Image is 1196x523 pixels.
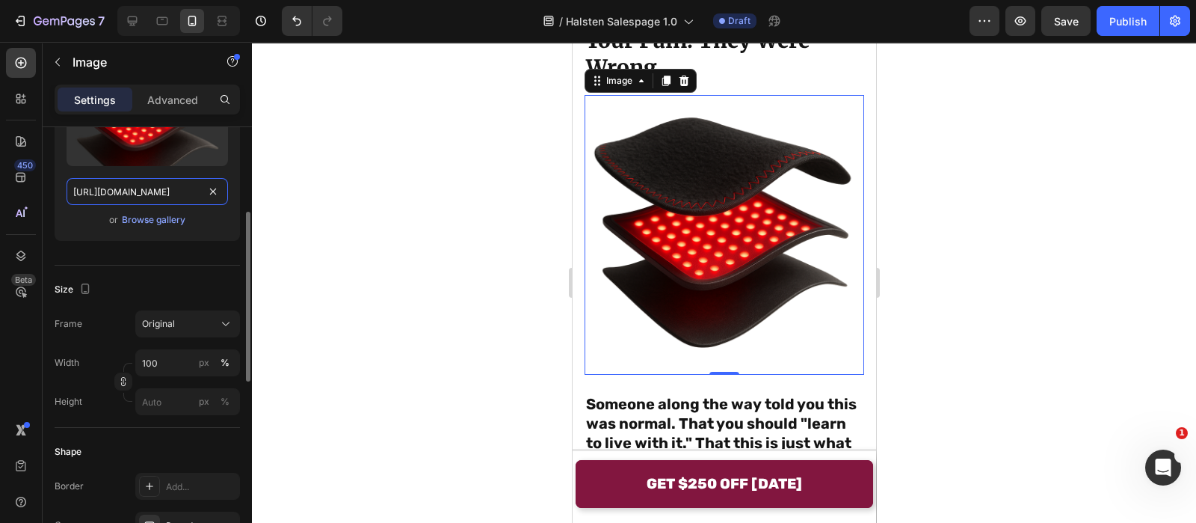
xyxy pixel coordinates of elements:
[11,274,36,286] div: Beta
[195,393,213,411] button: %
[282,6,342,36] div: Undo/Redo
[142,317,175,331] span: Original
[55,480,84,493] div: Border
[55,317,82,331] label: Frame
[55,280,94,300] div: Size
[6,6,111,36] button: 7
[216,393,234,411] button: px
[135,388,240,415] input: px%
[122,213,185,227] div: Browse gallery
[98,12,105,30] p: 7
[73,53,200,71] p: Image
[216,354,234,372] button: px
[74,92,116,108] p: Settings
[55,445,81,459] div: Shape
[1176,427,1188,439] span: 1
[1097,6,1159,36] button: Publish
[1145,450,1181,486] iframe: Intercom live chat
[199,395,209,409] div: px
[559,13,563,29] span: /
[195,354,213,372] button: %
[221,395,229,409] div: %
[147,92,198,108] p: Advanced
[728,14,750,28] span: Draft
[199,356,209,370] div: px
[1054,15,1079,28] span: Save
[135,349,240,376] input: px%
[121,212,186,227] button: Browse gallery
[67,178,228,205] input: https://example.com/image.jpg
[109,211,118,229] span: or
[55,395,82,409] label: Height
[566,13,677,29] span: Halsten Salespage 1.0
[221,356,229,370] div: %
[1041,6,1091,36] button: Save
[55,356,79,370] label: Width
[135,311,240,337] button: Original
[166,480,236,494] div: Add...
[573,42,876,523] iframe: To enrich screen reader interactions, please activate Accessibility in Grammarly extension settings
[1109,13,1147,29] div: Publish
[14,159,36,171] div: 450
